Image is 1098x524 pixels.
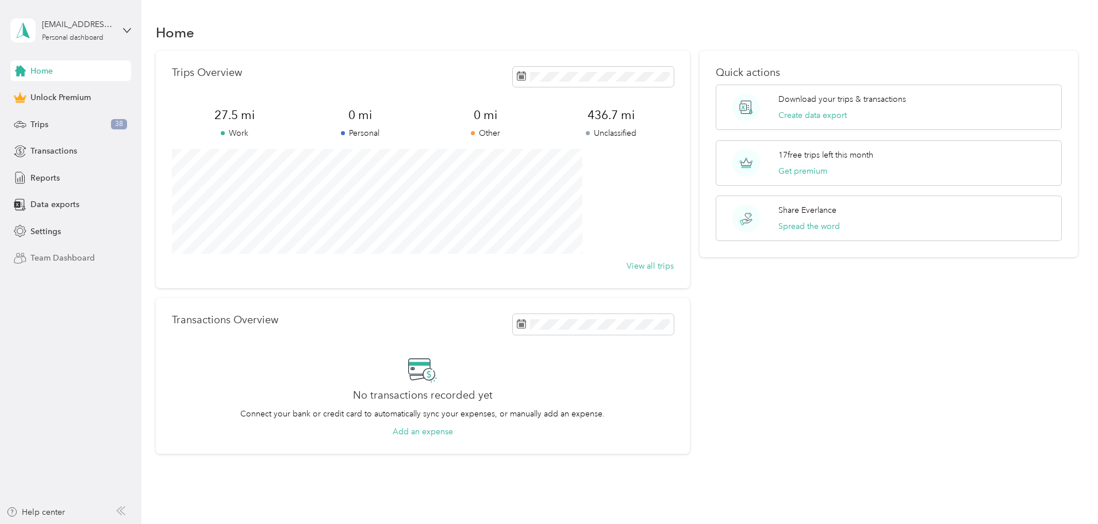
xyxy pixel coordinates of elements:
[172,127,297,139] p: Work
[716,67,1062,79] p: Quick actions
[297,127,423,139] p: Personal
[30,145,77,157] span: Transactions
[778,109,847,121] button: Create data export
[30,172,60,184] span: Reports
[778,149,873,161] p: 17 free trips left this month
[172,67,242,79] p: Trips Overview
[297,107,423,123] span: 0 mi
[30,225,61,238] span: Settings
[42,18,114,30] div: [EMAIL_ADDRESS][DOMAIN_NAME]
[111,119,127,129] span: 38
[627,260,674,272] button: View all trips
[423,107,548,123] span: 0 mi
[30,198,79,211] span: Data exports
[42,35,103,41] div: Personal dashboard
[240,408,605,420] p: Connect your bank or credit card to automatically sync your expenses, or manually add an expense.
[1034,460,1098,524] iframe: Everlance-gr Chat Button Frame
[423,127,548,139] p: Other
[6,506,65,518] button: Help center
[778,220,840,232] button: Spread the word
[30,91,91,104] span: Unlock Premium
[30,252,95,264] span: Team Dashboard
[778,93,906,105] p: Download your trips & transactions
[548,127,673,139] p: Unclassified
[30,118,48,131] span: Trips
[30,65,53,77] span: Home
[393,426,453,438] button: Add an expense
[778,165,827,177] button: Get premium
[548,107,673,123] span: 436.7 mi
[156,26,194,39] h1: Home
[778,204,836,216] p: Share Everlance
[172,107,297,123] span: 27.5 mi
[353,389,493,401] h2: No transactions recorded yet
[172,314,278,326] p: Transactions Overview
